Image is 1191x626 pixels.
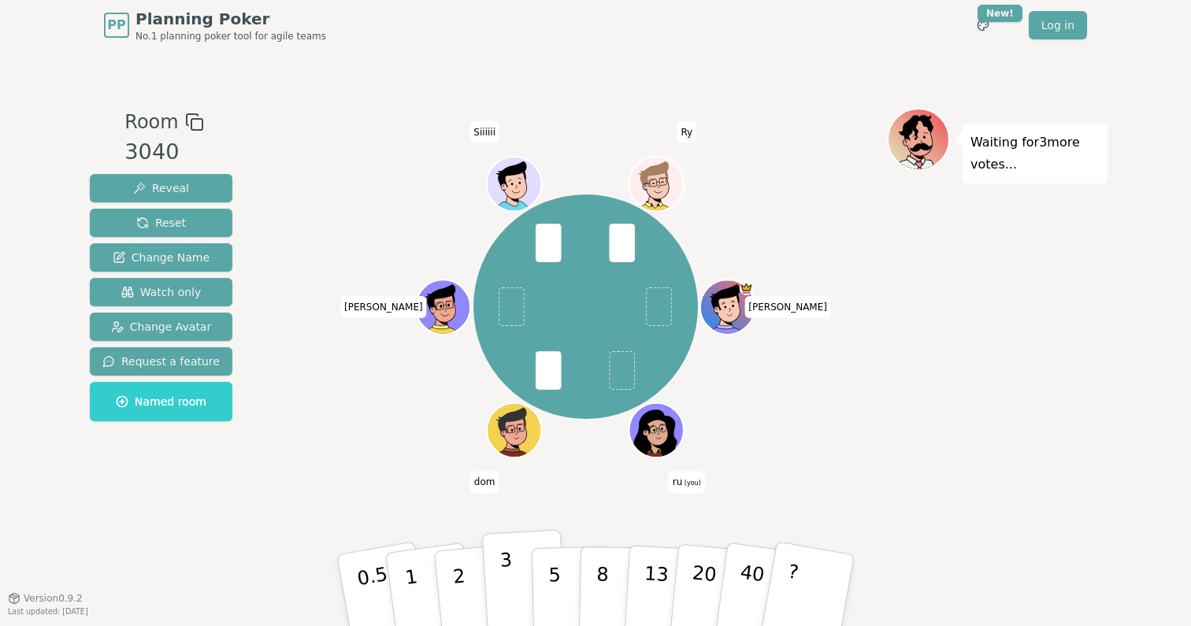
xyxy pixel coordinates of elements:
button: Change Avatar [90,313,232,341]
span: Room [124,108,178,136]
span: Named room [116,394,206,409]
span: Change Avatar [111,319,212,335]
span: Click to change your name [470,471,499,493]
button: Reveal [90,174,232,202]
div: New! [978,5,1022,22]
span: Reset [136,215,186,231]
span: Click to change your name [469,121,499,143]
div: 3040 [124,136,203,169]
span: Click to change your name [744,296,831,318]
span: Matthew J is the host [740,281,753,294]
span: PP [107,16,125,35]
button: Request a feature [90,347,232,376]
span: Last updated: [DATE] [8,607,88,616]
button: Change Name [90,243,232,272]
a: PPPlanning PokerNo.1 planning poker tool for agile teams [104,8,326,43]
span: Reveal [133,180,189,196]
span: Version 0.9.2 [24,592,83,605]
span: No.1 planning poker tool for agile teams [135,30,326,43]
span: Click to change your name [677,121,696,143]
span: Change Name [113,250,210,265]
span: Click to change your name [669,471,705,493]
button: Reset [90,209,232,237]
button: Watch only [90,278,232,306]
p: Waiting for 3 more votes... [970,131,1100,176]
span: (you) [682,480,701,487]
span: Click to change your name [340,296,427,318]
button: New! [969,11,997,39]
span: Planning Poker [135,8,326,30]
button: Named room [90,382,232,421]
button: Version0.9.2 [8,592,83,605]
span: Request a feature [102,354,220,369]
a: Log in [1029,11,1087,39]
button: Click to change your avatar [631,405,682,456]
span: Watch only [121,284,202,300]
